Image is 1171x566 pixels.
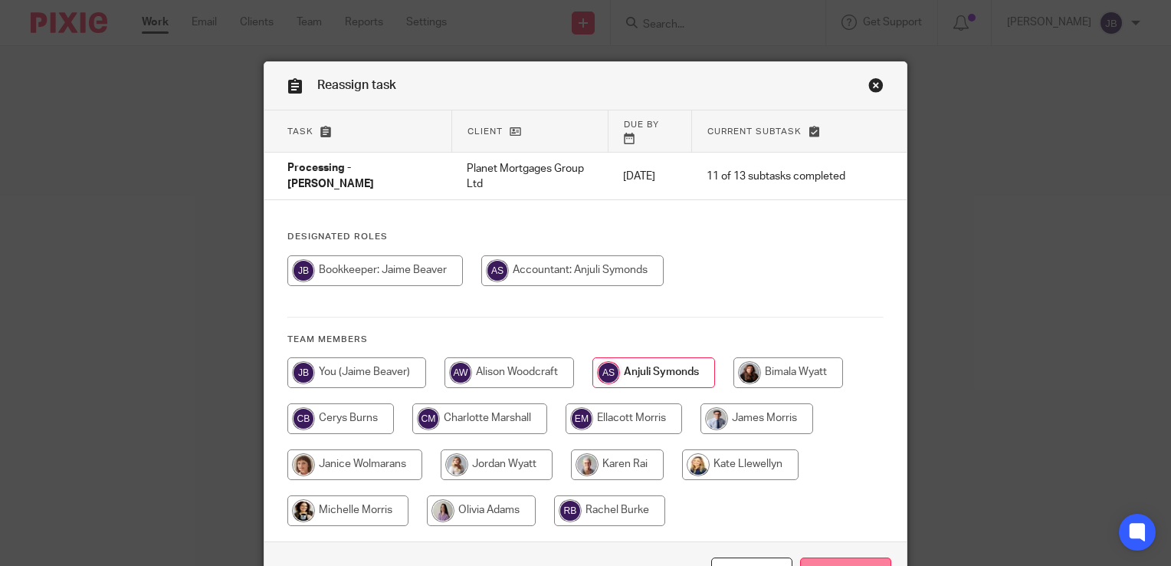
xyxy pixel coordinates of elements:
[287,231,884,243] h4: Designated Roles
[624,120,659,129] span: Due by
[623,169,676,184] p: [DATE]
[868,77,884,98] a: Close this dialog window
[467,127,503,136] span: Client
[287,334,884,346] h4: Team members
[287,127,313,136] span: Task
[691,153,861,200] td: 11 of 13 subtasks completed
[287,163,374,190] span: Processing - [PERSON_NAME]
[467,161,592,193] p: Planet Mortgages Group Ltd
[317,79,396,91] span: Reassign task
[707,127,802,136] span: Current subtask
